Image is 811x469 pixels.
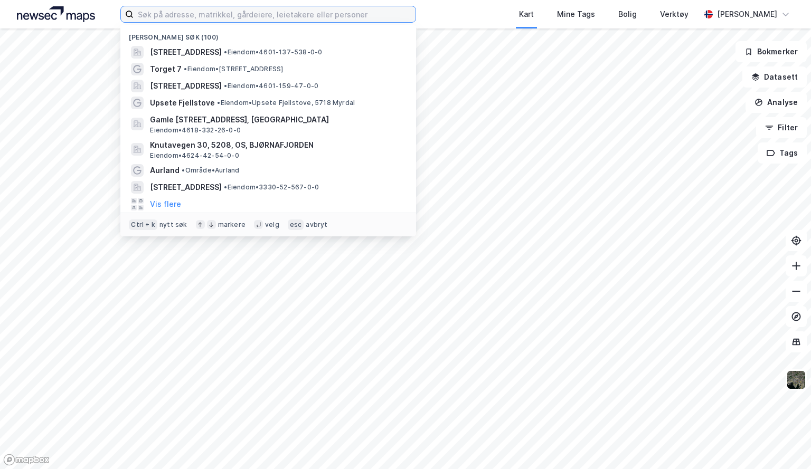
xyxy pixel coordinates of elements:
[17,6,95,22] img: logo.a4113a55bc3d86da70a041830d287a7e.svg
[224,48,227,56] span: •
[150,63,182,75] span: Torget 7
[735,41,807,62] button: Bokmerker
[519,8,534,21] div: Kart
[217,99,220,107] span: •
[217,99,355,107] span: Eiendom • Upsete Fjellstove, 5718 Myrdal
[224,183,227,191] span: •
[758,418,811,469] iframe: Chat Widget
[306,221,327,229] div: avbryt
[150,113,403,126] span: Gamle [STREET_ADDRESS], [GEOGRAPHIC_DATA]
[134,6,416,22] input: Søk på adresse, matrikkel, gårdeiere, leietakere eller personer
[184,65,187,73] span: •
[150,164,180,177] span: Aurland
[618,8,637,21] div: Bolig
[557,8,595,21] div: Mine Tags
[150,198,181,210] button: Vis flere
[288,219,304,230] div: esc
[150,46,222,59] span: [STREET_ADDRESS]
[150,139,403,151] span: Knutavegen 30, 5208, OS, BJØRNAFJORDEN
[150,181,222,194] span: [STREET_ADDRESS]
[758,142,807,164] button: Tags
[182,166,239,175] span: Område • Aurland
[3,454,50,466] a: Mapbox homepage
[150,151,239,160] span: Eiendom • 4624-42-54-0-0
[159,221,187,229] div: nytt søk
[224,48,322,56] span: Eiendom • 4601-137-538-0-0
[150,126,241,135] span: Eiendom • 4618-332-26-0-0
[265,221,279,229] div: velg
[660,8,689,21] div: Verktøy
[129,219,157,230] div: Ctrl + k
[756,117,807,138] button: Filter
[742,66,807,88] button: Datasett
[150,97,215,109] span: Upsete Fjellstove
[758,418,811,469] div: Kontrollprogram for chat
[224,183,319,192] span: Eiendom • 3330-52-567-0-0
[717,8,777,21] div: [PERSON_NAME]
[224,82,318,90] span: Eiendom • 4601-159-47-0-0
[746,92,807,113] button: Analyse
[786,370,806,390] img: 9k=
[182,166,185,174] span: •
[150,80,222,92] span: [STREET_ADDRESS]
[184,65,283,73] span: Eiendom • [STREET_ADDRESS]
[218,221,246,229] div: markere
[224,82,227,90] span: •
[120,25,416,44] div: [PERSON_NAME] søk (100)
